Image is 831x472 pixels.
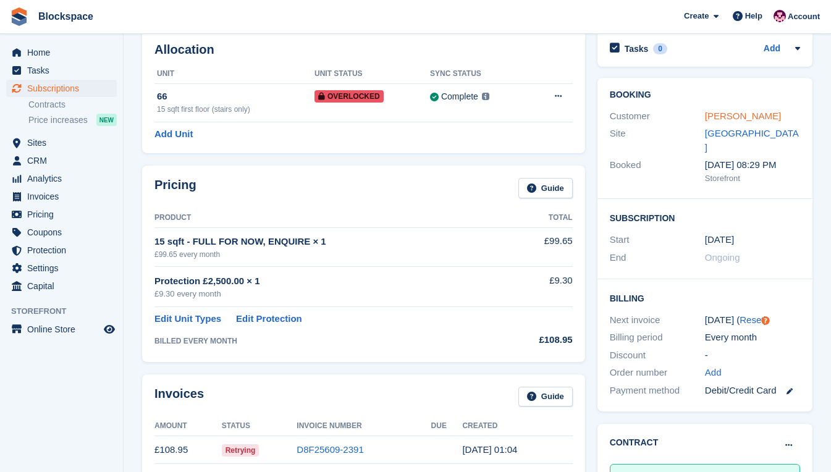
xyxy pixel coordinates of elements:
div: Protection £2,500.00 × 1 [154,274,504,289]
div: - [705,348,800,363]
span: Sites [27,134,101,151]
a: Contracts [28,99,117,111]
th: Status [222,416,297,436]
a: menu [6,152,117,169]
th: Sync Status [430,64,529,84]
h2: Billing [610,292,800,304]
span: Subscriptions [27,80,101,97]
div: Customer [610,109,705,124]
a: Edit Protection [236,312,302,326]
a: Add Unit [154,127,193,141]
a: [GEOGRAPHIC_DATA] [705,128,799,153]
time: 2025-05-09 00:00:00 UTC [705,233,734,247]
a: Edit Unit Types [154,312,221,326]
div: 15 sqft - FULL FOR NOW, ENQUIRE × 1 [154,235,504,249]
h2: Booking [610,90,800,100]
div: £9.30 every month [154,288,504,300]
a: menu [6,259,117,277]
span: Account [788,11,820,23]
a: D8F25609-2391 [297,444,363,455]
div: Complete [441,90,478,103]
a: Guide [518,387,573,407]
a: Blockspace [33,6,98,27]
a: menu [6,188,117,205]
div: Booked [610,158,705,184]
th: Due [431,416,463,436]
div: Debit/Credit Card [705,384,800,398]
a: menu [6,134,117,151]
span: Settings [27,259,101,277]
span: Protection [27,242,101,259]
div: 15 sqft first floor (stairs only) [157,104,314,115]
span: Invoices [27,188,101,205]
div: 66 [157,90,314,104]
div: Site [610,127,705,154]
span: Ongoing [705,252,740,263]
a: Preview store [102,322,117,337]
div: £108.95 [504,333,573,347]
a: [PERSON_NAME] [705,111,781,121]
span: Price increases [28,114,88,126]
span: Overlocked [314,90,384,103]
span: Analytics [27,170,101,187]
span: Online Store [27,321,101,338]
a: menu [6,224,117,241]
div: Start [610,233,705,247]
div: Discount [610,348,705,363]
time: 2025-08-09 00:04:54 UTC [462,444,517,455]
span: Help [745,10,762,22]
img: Blockspace [774,10,786,22]
th: Amount [154,416,222,436]
div: Payment method [610,384,705,398]
a: menu [6,44,117,61]
th: Total [504,208,573,228]
div: £99.65 every month [154,249,504,260]
div: BILLED EVERY MONTH [154,335,504,347]
h2: Pricing [154,178,196,198]
span: Create [684,10,709,22]
span: Coupons [27,224,101,241]
div: Next invoice [610,313,705,327]
th: Unit Status [314,64,430,84]
a: Add [764,42,780,56]
div: End [610,251,705,265]
h2: Subscription [610,211,800,224]
img: stora-icon-8386f47178a22dfd0bd8f6a31ec36ba5ce8667c1dd55bd0f319d3a0aa187defe.svg [10,7,28,26]
h2: Contract [610,436,659,449]
a: menu [6,62,117,79]
h2: Allocation [154,43,573,57]
a: menu [6,277,117,295]
td: £9.30 [504,267,573,307]
a: menu [6,206,117,223]
a: Reset [740,314,764,325]
img: icon-info-grey-7440780725fd019a000dd9b08b2336e03edf1995a4989e88bcd33f0948082b44.svg [482,93,489,100]
div: Storefront [705,172,800,185]
a: menu [6,80,117,97]
a: menu [6,321,117,338]
th: Unit [154,64,314,84]
th: Invoice Number [297,416,431,436]
td: £99.65 [504,227,573,266]
div: 0 [653,43,667,54]
a: Guide [518,178,573,198]
a: menu [6,242,117,259]
span: CRM [27,152,101,169]
h2: Tasks [625,43,649,54]
td: £108.95 [154,436,222,464]
th: Created [462,416,572,436]
div: [DATE] 08:29 PM [705,158,800,172]
span: Capital [27,277,101,295]
h2: Invoices [154,387,204,407]
div: [DATE] ( ) [705,313,800,327]
a: menu [6,170,117,187]
span: Pricing [27,206,101,223]
span: Retrying [222,444,259,457]
div: Every month [705,331,800,345]
a: Add [705,366,722,380]
div: NEW [96,114,117,126]
th: Product [154,208,504,228]
div: Order number [610,366,705,380]
span: Tasks [27,62,101,79]
span: Storefront [11,305,123,318]
a: Price increases NEW [28,113,117,127]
